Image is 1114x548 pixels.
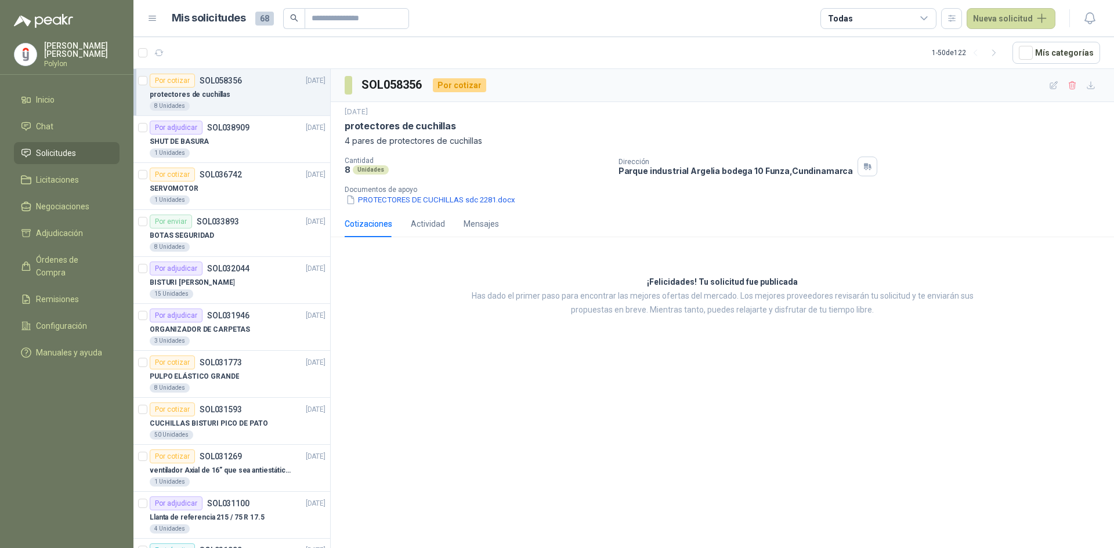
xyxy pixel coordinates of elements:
p: [DATE] [306,404,325,415]
p: SOL031946 [207,311,249,320]
p: ventilador Axial de 16” que sea antiestático y/o Anti-explosión, a 220 Voltios [150,465,294,476]
p: SHUT DE BASURA [150,136,209,147]
span: 68 [255,12,274,26]
div: 8 Unidades [150,383,190,393]
span: Órdenes de Compra [36,253,108,279]
p: Documentos de apoyo [345,186,1109,194]
span: Negociaciones [36,200,89,213]
p: Dirección [619,158,853,166]
p: BOTAS SEGURIDAD [150,230,214,241]
div: Unidades [353,165,389,175]
a: Por adjudicarSOL032044[DATE] BISTURI [PERSON_NAME]15 Unidades [133,257,330,304]
div: Por adjudicar [150,309,202,322]
p: Parque industrial Argelia bodega 10 Funza , Cundinamarca [619,166,853,176]
p: protectores de cuchillas [345,120,456,132]
div: 4 Unidades [150,524,190,534]
div: Por cotizar [150,74,195,88]
button: PROTECTORES DE CUCHILLAS sdc 2281.docx [345,194,516,206]
p: [DATE] [306,263,325,274]
span: Adjudicación [36,227,83,239]
span: Manuales y ayuda [36,346,102,359]
img: Company Logo [15,43,37,66]
p: ORGANIZADOR DE CARPETAS [150,324,250,335]
p: [DATE] [306,357,325,368]
a: Por cotizarSOL031773[DATE] PULPO ELÁSTICO GRANDE8 Unidades [133,351,330,398]
a: Por adjudicarSOL031100[DATE] Llanta de referencia 215 / 75 R 17.54 Unidades [133,492,330,539]
div: 8 Unidades [150,242,190,252]
p: SOL031773 [200,358,242,366]
p: [DATE] [306,216,325,227]
p: SOL036742 [200,170,242,179]
div: Mensajes [464,217,499,230]
a: Solicitudes [14,142,120,164]
a: Órdenes de Compra [14,249,120,284]
span: Solicitudes [36,147,76,159]
h3: SOL058356 [361,76,424,94]
p: protectores de cuchillas [150,89,230,100]
p: [PERSON_NAME] [PERSON_NAME] [44,42,120,58]
button: Nueva solicitud [967,8,1055,29]
a: Adjudicación [14,222,120,244]
h1: Mis solicitudes [172,10,246,27]
div: 1 - 50 de 122 [932,43,1003,62]
div: 1 Unidades [150,195,190,205]
p: Polylon [44,60,120,67]
a: Licitaciones [14,169,120,191]
p: 4 pares de protectores de cuchillas [345,135,1100,147]
a: Por cotizarSOL031593[DATE] CUCHILLAS BISTURI PICO DE PATO50 Unidades [133,398,330,445]
a: Inicio [14,89,120,111]
div: 8 Unidades [150,101,190,111]
a: Chat [14,115,120,137]
span: Chat [36,120,53,133]
a: Negociaciones [14,195,120,217]
div: Cotizaciones [345,217,392,230]
div: Por cotizar [150,355,195,369]
div: 3 Unidades [150,336,190,346]
p: Llanta de referencia 215 / 75 R 17.5 [150,512,265,523]
a: Por adjudicarSOL038909[DATE] SHUT DE BASURA1 Unidades [133,116,330,163]
p: SOL031269 [200,452,242,460]
p: SOL058356 [200,77,242,85]
a: Por enviarSOL033893[DATE] BOTAS SEGURIDAD8 Unidades [133,210,330,257]
a: Manuales y ayuda [14,342,120,364]
a: Por cotizarSOL036742[DATE] SERVOMOTOR1 Unidades [133,163,330,210]
p: [DATE] [345,107,368,118]
div: 1 Unidades [150,148,190,158]
div: Actividad [411,217,445,230]
p: SOL038909 [207,124,249,132]
p: SOL033893 [197,217,239,226]
a: Configuración [14,315,120,337]
p: [DATE] [306,75,325,86]
span: Configuración [36,320,87,332]
p: Has dado el primer paso para encontrar las mejores ofertas del mercado. Los mejores proveedores r... [455,289,989,317]
a: Remisiones [14,288,120,310]
p: Cantidad [345,157,609,165]
span: search [290,14,298,22]
div: Por cotizar [150,402,195,416]
p: [DATE] [306,310,325,321]
p: PULPO ELÁSTICO GRANDE [150,371,239,382]
div: Por cotizar [150,449,195,463]
p: 8 [345,165,350,175]
p: SOL031593 [200,405,242,413]
div: Por cotizar [433,78,486,92]
span: Licitaciones [36,173,79,186]
p: CUCHILLAS BISTURI PICO DE PATO [150,418,267,429]
span: Inicio [36,93,55,106]
p: [DATE] [306,451,325,462]
img: Logo peakr [14,14,73,28]
div: 50 Unidades [150,430,193,440]
p: SERVOMOTOR [150,183,198,194]
a: Por cotizarSOL031269[DATE] ventilador Axial de 16” que sea antiestático y/o Anti-explosión, a 220... [133,445,330,492]
a: Por cotizarSOL058356[DATE] protectores de cuchillas8 Unidades [133,69,330,116]
p: SOL031100 [207,499,249,507]
div: Todas [828,12,852,25]
div: Por adjudicar [150,496,202,510]
div: Por adjudicar [150,262,202,275]
p: [DATE] [306,498,325,509]
div: Por adjudicar [150,121,202,135]
p: [DATE] [306,169,325,180]
div: 1 Unidades [150,477,190,487]
p: SOL032044 [207,264,249,273]
h3: ¡Felicidades! Tu solicitud fue publicada [647,275,798,289]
